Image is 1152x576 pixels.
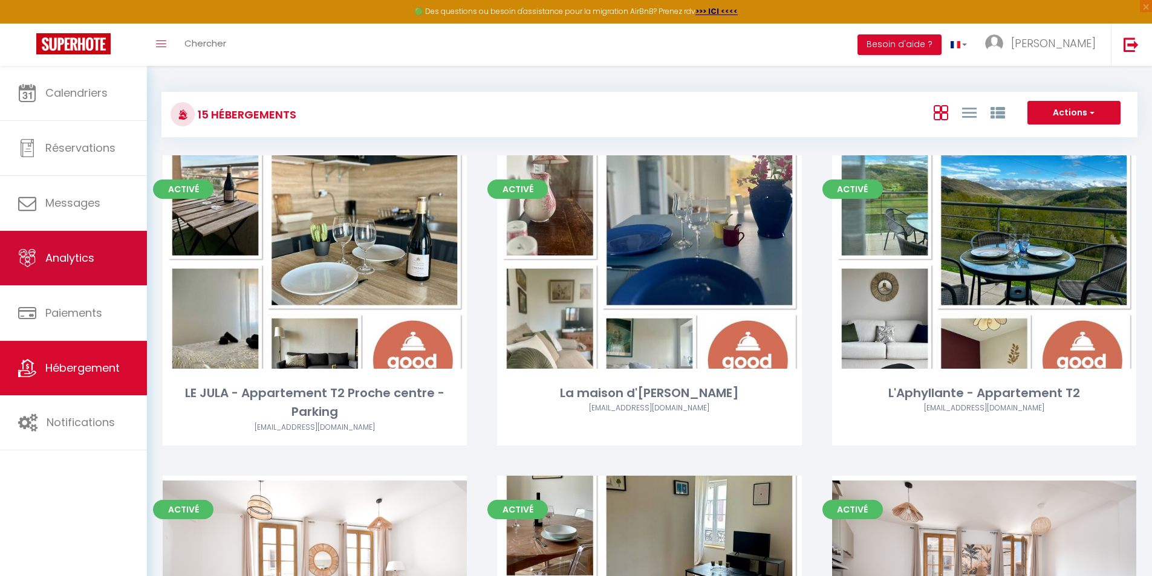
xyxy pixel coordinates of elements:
h3: 15 Hébergements [195,101,296,128]
span: Notifications [47,415,115,430]
span: Hébergement [45,360,120,375]
span: Messages [45,195,100,210]
span: Paiements [45,305,102,320]
a: Chercher [175,24,235,66]
button: Besoin d'aide ? [857,34,942,55]
span: Activé [822,180,883,199]
a: >>> ICI <<<< [695,6,738,16]
a: Vue par Groupe [991,102,1005,122]
div: Airbnb [163,422,467,433]
span: Réservations [45,140,116,155]
span: Analytics [45,250,94,265]
div: Airbnb [832,403,1136,414]
div: L'Aphyllante - Appartement T2 [832,384,1136,403]
span: Chercher [184,37,226,50]
span: Activé [487,180,548,199]
a: ... [PERSON_NAME] [976,24,1111,66]
a: Vue en Liste [962,102,977,122]
img: Super Booking [36,33,111,54]
span: Activé [822,500,883,519]
span: [PERSON_NAME] [1011,36,1096,51]
span: Activé [153,180,213,199]
div: Airbnb [497,403,801,414]
span: Activé [487,500,548,519]
a: Vue en Box [934,102,948,122]
span: Activé [153,500,213,519]
div: LE JULA - Appartement T2 Proche centre - Parking [163,384,467,422]
div: La maison d'[PERSON_NAME] [497,384,801,403]
img: ... [985,34,1003,53]
button: Actions [1027,101,1121,125]
img: logout [1124,37,1139,52]
span: Calendriers [45,85,108,100]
